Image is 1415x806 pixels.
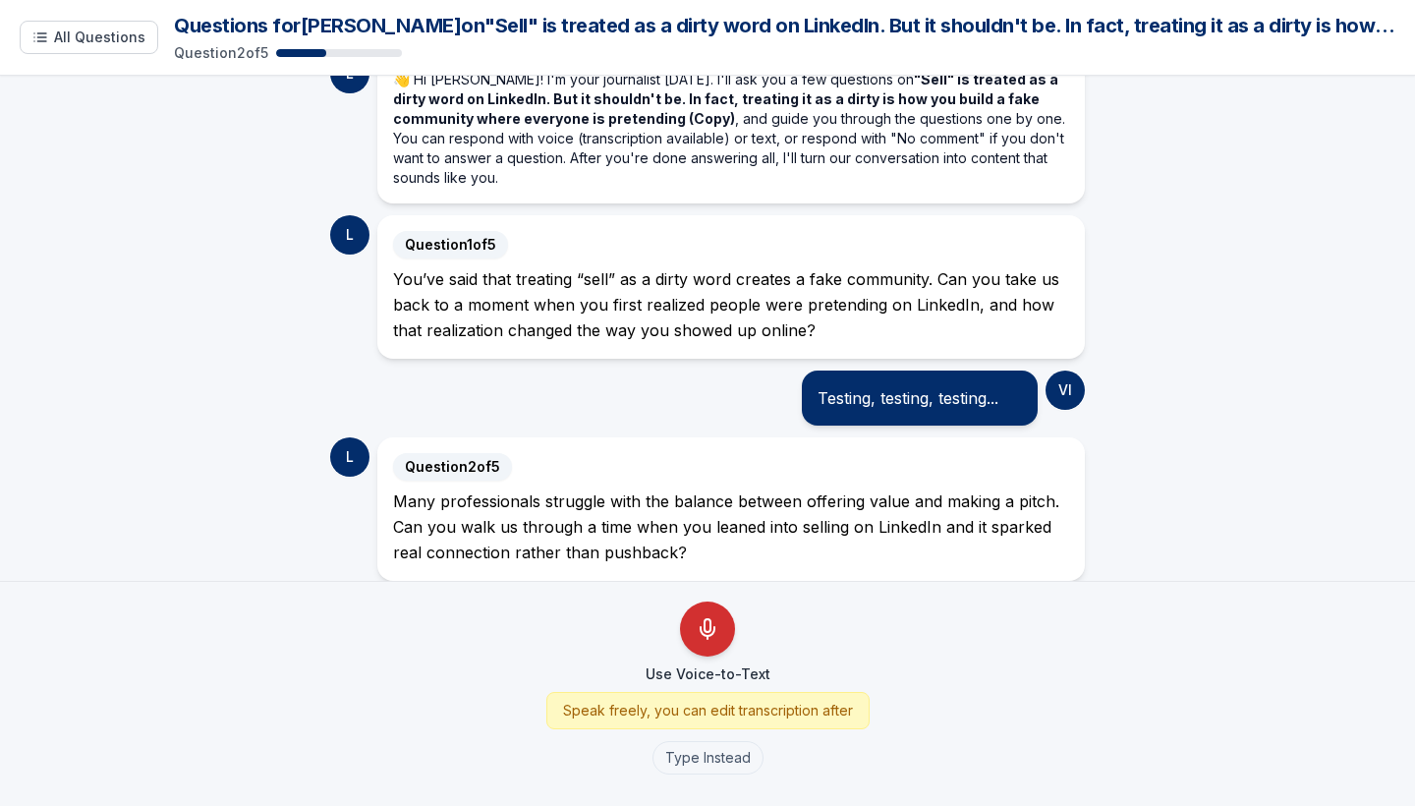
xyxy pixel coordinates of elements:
div: You’ve said that treating “sell” as a dirty word creates a fake community. Can you take us back t... [393,266,1069,343]
span: Question 1 of 5 [393,231,508,259]
div: Many professionals struggle with the balance between offering value and making a pitch. Can you w... [393,489,1069,565]
div: Testing, testing, testing... [818,386,1022,410]
button: Use Voice-to-Text [680,602,735,657]
div: VI [1046,371,1085,410]
p: Hi [PERSON_NAME]! I'm your journalist [DATE]. I'll ask you a few questions on , and guide you thr... [393,70,1069,188]
h1: Questions for [PERSON_NAME] on "Sell" is treated as a dirty word on LinkedIn. But it shouldn't be... [174,12,1395,39]
div: L [330,215,369,255]
span: Question 2 of 5 [393,453,512,481]
span: All Questions [54,28,145,47]
strong: "Sell" is treated as a dirty word on LinkedIn. But it shouldn't be. In fact, treating it as a dir... [393,71,1058,127]
span: 👋 [393,71,410,87]
button: Show all questions [20,21,158,54]
button: Type Instead [652,741,764,775]
p: Use Voice-to-Text [646,664,770,684]
div: L [330,437,369,477]
div: Speak freely, you can edit transcription after [546,692,870,729]
p: Question 2 of 5 [174,43,268,63]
